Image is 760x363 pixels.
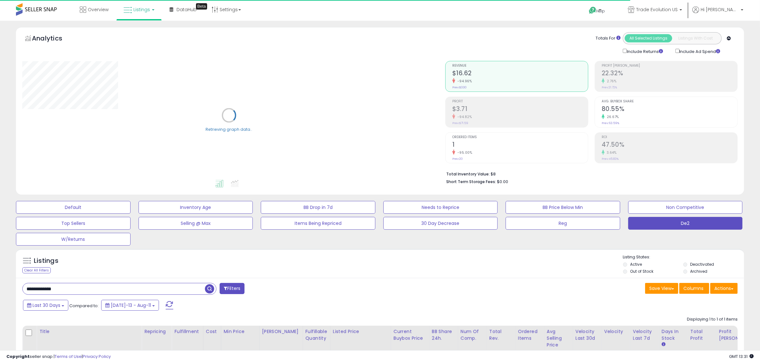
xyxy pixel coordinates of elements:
div: Title [39,328,139,335]
div: Displaying 1 to 1 of 1 items [687,316,738,322]
span: ROI [602,136,737,139]
button: De2 [628,217,743,230]
div: Cost [206,328,218,335]
small: Days In Stock. [662,342,666,347]
div: Current Buybox Price [394,328,426,342]
div: Include Ad Spend [671,48,731,55]
button: [DATE]-13 - Aug-11 [101,300,159,311]
span: Help [597,8,605,14]
button: Last 30 Days [23,300,68,311]
button: Actions [710,283,738,294]
div: Min Price [224,328,257,335]
span: Profit [452,100,588,103]
span: 2025-09-11 13:31 GMT [729,353,754,359]
div: Repricing [144,328,169,335]
div: Ordered Items [518,328,541,342]
div: Retrieving graph data.. [206,126,252,132]
div: BB Share 24h. [432,328,455,342]
div: Tooltip anchor [196,3,207,10]
div: Velocity [604,328,628,335]
button: Reg [506,217,620,230]
span: Hi [PERSON_NAME] [701,6,739,13]
small: 26.67% [605,115,619,119]
i: Get Help [589,6,597,14]
div: Total Rev. [489,328,513,342]
div: Total Profit [690,328,714,342]
button: Items Being Repriced [261,217,375,230]
div: Num of Comp. [461,328,484,342]
div: Profit [PERSON_NAME] [719,328,757,342]
button: Selling @ Max [139,217,253,230]
button: 30 Day Decrease [383,217,498,230]
span: [DATE]-13 - Aug-11 [111,302,151,308]
h2: $16.62 [452,70,588,78]
span: $0.00 [497,179,508,185]
small: Prev: 45.83% [602,157,619,161]
button: Needs to Reprice [383,201,498,214]
span: Columns [683,285,704,292]
button: Listings With Cost [672,34,719,42]
h2: $3.71 [452,105,588,114]
span: DataHub [177,6,197,13]
button: Default [16,201,131,214]
strong: Copyright [6,353,30,359]
button: All Selected Listings [625,34,672,42]
span: Avg. Buybox Share [602,100,737,103]
button: BB Price Below Min [506,201,620,214]
span: Listings [133,6,150,13]
b: Total Inventory Value: [446,171,490,177]
a: Hi [PERSON_NAME] [692,6,743,21]
button: Top Sellers [16,217,131,230]
small: -95.00% [455,150,472,155]
button: W/Returns [16,233,131,246]
h2: 1 [452,141,588,150]
span: Trade Evolution US [636,6,678,13]
span: Revenue [452,64,588,68]
h2: 80.55% [602,105,737,114]
li: $8 [446,170,733,177]
h2: 22.32% [602,70,737,78]
span: Ordered Items [452,136,588,139]
span: Last 30 Days [33,302,60,308]
button: Filters [220,283,245,294]
button: BB Drop in 7d [261,201,375,214]
button: Save View [645,283,678,294]
div: Fulfillment [174,328,200,335]
div: [PERSON_NAME] [262,328,300,335]
small: Prev: 63.59% [602,121,619,125]
small: Prev: 20 [452,157,463,161]
button: Columns [679,283,709,294]
a: Privacy Policy [83,353,111,359]
a: Terms of Use [55,353,82,359]
h5: Analytics [32,34,75,44]
span: Profit [PERSON_NAME] [602,64,737,68]
a: Help [584,2,618,21]
div: Include Returns [618,48,671,55]
small: Prev: 21.72% [602,85,617,89]
b: Short Term Storage Fees: [446,179,496,184]
small: 2.76% [605,79,617,84]
small: 3.64% [605,150,617,155]
h5: Listings [34,256,58,265]
div: Avg Selling Price [547,328,570,348]
div: Velocity Last 30d [576,328,599,342]
label: Out of Stock [630,269,653,274]
small: -94.82% [455,115,472,119]
div: Listed Price [333,328,388,335]
div: Fulfillable Quantity [305,328,327,342]
button: Non Competitive [628,201,743,214]
div: Totals For [596,35,621,41]
small: -94.96% [455,79,472,84]
span: Compared to: [69,303,99,309]
label: Active [630,262,642,267]
button: Inventory Age [139,201,253,214]
small: Prev: $330 [452,85,467,89]
label: Deactivated [690,262,714,267]
label: Archived [690,269,708,274]
p: Listing States: [623,254,744,260]
span: Overview [88,6,109,13]
div: Clear All Filters [22,267,51,273]
div: Velocity Last 7d [633,328,656,342]
div: Days In Stock [662,328,685,342]
div: seller snap | | [6,354,111,360]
